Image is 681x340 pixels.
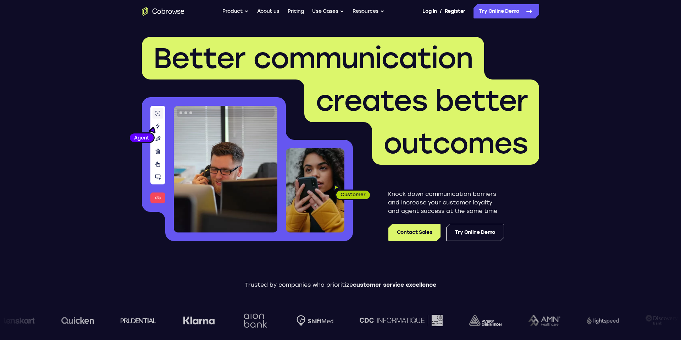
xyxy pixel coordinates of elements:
img: prudential [121,318,156,323]
a: Pricing [288,4,304,18]
img: avery-dennison [469,315,502,326]
a: Log In [422,4,437,18]
img: A customer holding their phone [286,148,344,232]
span: customer service excellence [353,281,436,288]
img: Shiftmed [297,315,333,326]
span: Better communication [153,41,473,75]
button: Product [222,4,249,18]
a: Try Online Demo [474,4,539,18]
img: Aion Bank [241,306,270,335]
span: / [440,7,442,16]
a: Try Online Demo [446,224,504,241]
button: Resources [353,4,384,18]
a: About us [257,4,279,18]
p: Knock down communication barriers and increase your customer loyalty and agent success at the sam... [388,190,504,215]
img: AMN Healthcare [528,315,560,326]
a: Go to the home page [142,7,184,16]
button: Use Cases [312,4,344,18]
span: outcomes [383,126,528,160]
a: Register [445,4,465,18]
span: creates better [316,84,528,118]
img: CDC Informatique [360,315,443,326]
img: A customer support agent talking on the phone [174,106,277,232]
img: Klarna [183,316,215,325]
a: Contact Sales [388,224,441,241]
